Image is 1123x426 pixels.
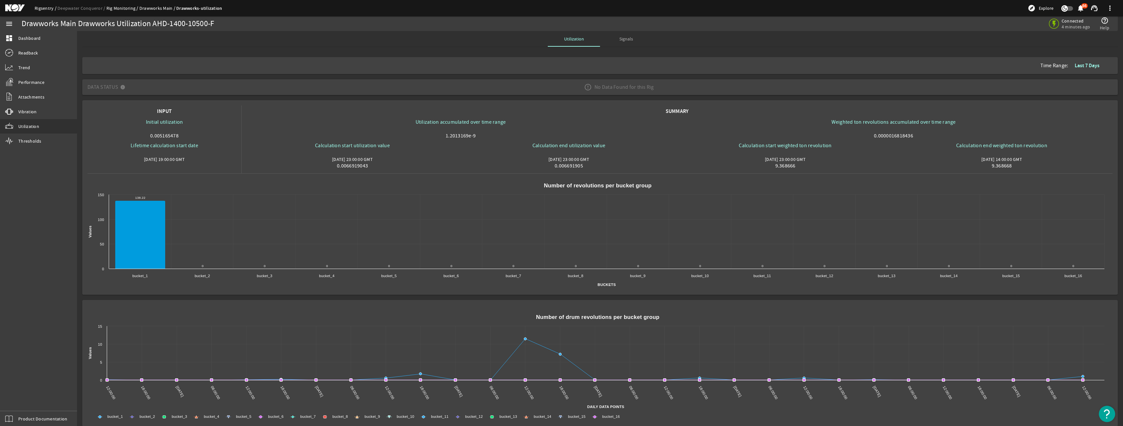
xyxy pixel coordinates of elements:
[1012,385,1021,398] text: [DATE]
[5,20,13,28] mat-icon: menu
[637,264,639,268] text: 0
[451,264,452,268] text: 0
[1077,5,1084,12] button: 66
[5,34,13,42] mat-icon: dashboard
[1039,5,1053,11] span: Explore
[88,347,92,359] text: Values
[691,274,709,278] text: bucket_10
[247,156,457,163] div: [DATE] 23:00:00 GMT
[315,385,324,398] text: [DATE]
[1028,4,1036,12] mat-icon: explore
[139,415,155,418] text: bucket_2
[93,133,235,139] div: 0.005165478
[100,378,102,382] text: 0
[280,385,291,400] text: 18:00:00
[384,385,395,400] text: 12:00:00
[18,50,38,56] span: Readback
[940,274,958,278] text: bucket_14
[499,415,517,418] text: bucket_13
[680,163,890,169] div: 9.368666
[419,385,430,400] text: 18:00:00
[157,108,172,115] span: INPUT
[332,415,348,418] text: bucket_8
[257,274,272,278] text: bucket_3
[568,274,583,278] text: bucket_8
[837,385,848,400] text: 18:00:00
[1077,4,1084,12] mat-icon: notifications
[824,264,826,268] text: 0
[733,385,742,398] text: [DATE]
[140,385,151,400] text: 18:00:00
[98,218,104,222] text: 100
[87,78,128,96] mat-panel-title: Data Status
[315,142,390,149] span: Calculation start utilization value
[204,415,219,418] text: bucket_4
[146,119,183,125] span: Initial utilization
[264,264,266,268] text: 0
[18,94,44,100] span: Attachments
[98,342,102,346] text: 10
[172,415,187,418] text: bucket_3
[98,193,104,197] text: 150
[897,163,1107,169] div: 9.368668
[326,264,328,268] text: 0
[18,79,44,86] span: Performance
[768,385,779,400] text: 06:00:00
[628,385,639,400] text: 06:00:00
[87,305,1108,419] svg: Number of drum revolutions per bucket group
[1101,17,1109,24] mat-icon: help_outline
[663,385,674,400] text: 12:00:00
[195,274,210,278] text: bucket_2
[564,37,584,41] span: Utilization
[619,37,633,41] span: Signals
[131,142,198,149] span: Lifetime calculation start date
[1062,18,1090,24] span: Connected
[87,174,1108,288] svg: Number of revolutions per bucket group
[397,415,414,418] text: bucket_10
[88,226,92,238] text: Values
[1099,406,1115,422] button: Open Resource Center
[762,264,764,268] text: 0
[35,5,57,11] a: Rigsentry
[18,108,37,115] span: Vibration
[513,264,514,268] text: 0
[176,5,222,11] a: Drawworks-utilization
[443,274,459,278] text: bucket_6
[268,415,283,418] text: bucket_6
[587,405,625,409] text: Daily Data Points
[878,274,895,278] text: bucket_13
[559,385,569,400] text: 18:00:00
[680,156,890,163] div: [DATE] 23:00:00 GMT
[666,108,689,115] span: SUMMARY
[381,274,397,278] text: bucket_5
[872,385,882,398] text: [DATE]
[739,142,831,149] span: Calculation start weighted ton revolution
[1069,60,1105,71] button: Last 7 Days
[680,133,1107,139] div: 0.0000016818436
[18,35,40,41] span: Dashboard
[698,385,709,400] text: 18:00:00
[1100,24,1109,31] span: Help
[816,274,833,278] text: bucket_12
[524,385,534,400] text: 12:00:00
[416,119,506,125] span: Utilization accumulated over time range
[977,385,988,400] text: 18:00:00
[593,385,603,398] text: [DATE]
[139,5,176,11] a: Drawworks Main
[319,274,334,278] text: bucket_4
[699,264,701,268] text: 0
[22,21,214,27] div: Drawworks Main Drawworks Utilization AHD-1400-10500-F
[831,119,956,125] span: Weighted ton revolutions accumulated over time range
[489,385,500,400] text: 06:00:00
[236,415,251,418] text: bucket_5
[532,142,605,149] span: Calculation end utilization value
[948,264,950,268] text: 0
[753,274,771,278] text: bucket_11
[1047,385,1057,400] text: 06:00:00
[1065,274,1082,278] text: bucket_16
[365,415,380,418] text: bucket_9
[956,142,1047,149] span: Calculation end weighted ton revolution
[105,385,116,400] text: 12:00:00
[102,267,104,271] text: 0
[1090,4,1098,12] mat-icon: support_agent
